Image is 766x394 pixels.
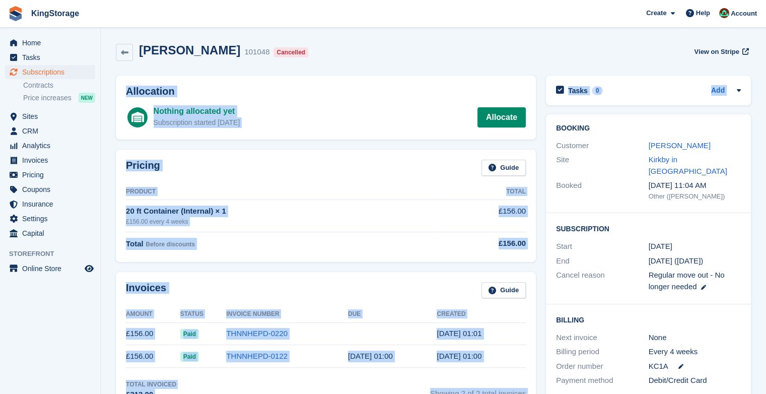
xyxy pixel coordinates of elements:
span: Tasks [22,50,83,64]
span: Pricing [22,168,83,182]
div: £156.00 [440,238,526,249]
td: £156.00 [126,345,180,368]
span: Price increases [23,93,72,103]
h2: Booking [556,124,741,133]
a: Preview store [83,262,95,275]
a: menu [5,153,95,167]
span: Account [731,9,757,19]
div: NEW [79,93,95,103]
div: Total Invoiced [126,380,176,389]
span: Help [696,8,710,18]
span: Subscriptions [22,65,83,79]
a: THNNHEPD-0220 [226,329,288,338]
a: menu [5,261,95,276]
time: 2025-09-19 00:01:39 UTC [437,329,481,338]
a: View on Stripe [690,43,751,60]
span: Analytics [22,139,83,153]
div: [DATE] 11:04 AM [649,180,741,191]
a: Add [711,85,725,97]
th: Product [126,184,440,200]
div: Billing period [556,346,649,358]
div: Subscription started [DATE] [154,117,240,128]
div: 20 ft Container (Internal) × 1 [126,206,440,217]
div: Cancelled [273,47,308,57]
div: Nothing allocated yet [154,105,240,117]
span: Capital [22,226,83,240]
th: Invoice Number [226,306,348,322]
a: Price increases NEW [23,92,95,103]
span: KC1A [649,361,668,372]
th: Due [348,306,437,322]
h2: Invoices [126,282,166,299]
a: menu [5,124,95,138]
th: Total [440,184,526,200]
a: menu [5,168,95,182]
span: Storefront [9,249,100,259]
a: menu [5,139,95,153]
span: Coupons [22,182,83,196]
a: menu [5,65,95,79]
span: Insurance [22,197,83,211]
div: 101048 [244,46,269,58]
h2: Pricing [126,160,160,176]
a: [PERSON_NAME] [649,141,711,150]
a: menu [5,36,95,50]
div: 0 [592,86,603,95]
span: Sites [22,109,83,123]
a: menu [5,182,95,196]
span: Home [22,36,83,50]
div: £156.00 every 4 weeks [126,217,440,226]
time: 2025-08-23 00:00:00 UTC [348,352,393,360]
td: £156.00 [440,200,526,232]
h2: Billing [556,314,741,324]
img: John King [719,8,729,18]
div: Order number [556,361,649,372]
a: menu [5,50,95,64]
th: Amount [126,306,180,322]
a: Contracts [23,81,95,90]
a: menu [5,226,95,240]
a: KingStorage [27,5,83,22]
a: Kirkby in [GEOGRAPHIC_DATA] [649,155,727,175]
span: Paid [180,352,199,362]
div: End [556,255,649,267]
div: Customer [556,140,649,152]
div: Next invoice [556,332,649,344]
div: Site [556,154,649,177]
div: Other ([PERSON_NAME]) [649,191,741,202]
span: Create [646,8,666,18]
h2: Subscription [556,223,741,233]
td: £156.00 [126,322,180,345]
span: View on Stripe [694,47,739,57]
div: Start [556,241,649,252]
a: menu [5,197,95,211]
time: 2025-08-22 00:00:31 UTC [437,352,481,360]
h2: Allocation [126,86,526,97]
a: Guide [481,282,526,299]
th: Created [437,306,526,322]
h2: Tasks [568,86,588,95]
div: Payment method [556,375,649,386]
a: Allocate [477,107,526,127]
a: THNNHEPD-0122 [226,352,288,360]
span: CRM [22,124,83,138]
span: Online Store [22,261,83,276]
div: None [649,332,741,344]
a: menu [5,109,95,123]
time: 2025-08-22 00:00:00 UTC [649,241,672,252]
div: Booked [556,180,649,201]
a: Guide [481,160,526,176]
span: Total [126,239,144,248]
div: Every 4 weeks [649,346,741,358]
th: Status [180,306,227,322]
span: Invoices [22,153,83,167]
span: Before discounts [146,241,195,248]
img: stora-icon-8386f47178a22dfd0bd8f6a31ec36ba5ce8667c1dd55bd0f319d3a0aa187defe.svg [8,6,23,21]
span: [DATE] ([DATE]) [649,256,704,265]
a: menu [5,212,95,226]
span: Regular move out - No longer needed [649,271,725,291]
span: Paid [180,329,199,339]
div: Cancel reason [556,270,649,292]
span: Settings [22,212,83,226]
h2: [PERSON_NAME] [139,43,240,57]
